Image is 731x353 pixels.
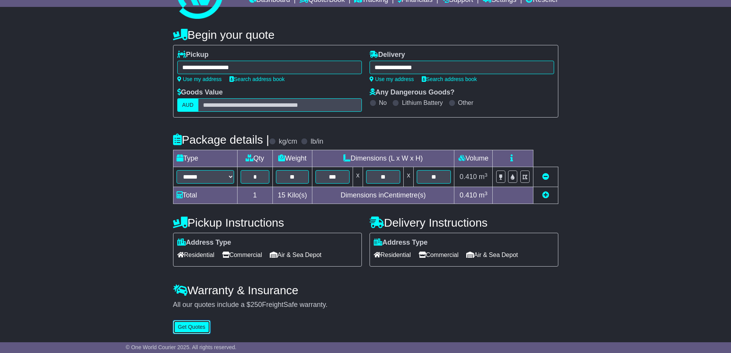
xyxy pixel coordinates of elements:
span: 250 [251,301,262,308]
label: kg/cm [279,138,297,146]
h4: Begin your quote [173,28,558,41]
h4: Warranty & Insurance [173,284,558,297]
a: Remove this item [542,173,549,181]
label: Goods Value [177,88,223,97]
div: All our quotes include a $ FreightSafe warranty. [173,301,558,309]
td: x [353,167,363,187]
span: Air & Sea Depot [466,249,518,261]
a: Search address book [229,76,285,82]
span: Commercial [222,249,262,261]
span: © One World Courier 2025. All rights reserved. [126,344,237,350]
td: Weight [273,150,312,167]
span: 0.410 [460,191,477,199]
label: Lithium Battery [402,99,443,106]
h4: Package details | [173,133,269,146]
a: Search address book [422,76,477,82]
td: x [404,167,414,187]
h4: Pickup Instructions [173,216,362,229]
label: Address Type [177,239,231,247]
span: Commercial [419,249,459,261]
sup: 3 [485,191,488,196]
label: lb/in [310,138,323,146]
td: Total [173,187,237,204]
span: m [479,173,488,181]
span: 0.410 [460,173,477,181]
a: Use my address [370,76,414,82]
span: Residential [177,249,215,261]
td: Kilo(s) [273,187,312,204]
td: Volume [454,150,493,167]
span: Air & Sea Depot [270,249,322,261]
span: 15 [278,191,285,199]
sup: 3 [485,172,488,178]
h4: Delivery Instructions [370,216,558,229]
td: Type [173,150,237,167]
td: Dimensions in Centimetre(s) [312,187,454,204]
label: AUD [177,98,199,112]
label: Delivery [370,51,405,59]
td: 1 [237,187,273,204]
label: Pickup [177,51,209,59]
td: Dimensions (L x W x H) [312,150,454,167]
label: Other [458,99,474,106]
a: Add new item [542,191,549,199]
button: Get Quotes [173,320,211,334]
label: Address Type [374,239,428,247]
td: Qty [237,150,273,167]
span: m [479,191,488,199]
a: Use my address [177,76,222,82]
span: Residential [374,249,411,261]
label: No [379,99,387,106]
label: Any Dangerous Goods? [370,88,455,97]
